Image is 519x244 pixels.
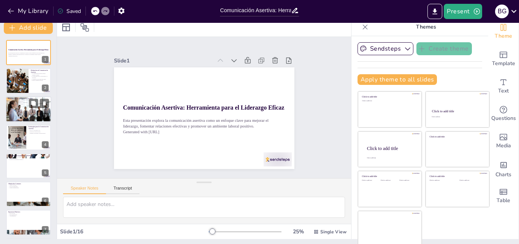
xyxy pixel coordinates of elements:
[120,86,263,172] p: Generated with [URL]
[492,59,515,68] span: Template
[8,99,49,100] p: Mejora la confianza entre los miembros del equipo.
[8,102,49,104] p: Fomenta relaciones saludables y productivas.
[8,211,49,213] p: Ejercicios Prácticos
[123,76,269,167] p: Esta presentación explora la comunicación asertiva como un enfoque clave para mejorar el liderazg...
[362,100,416,102] div: Click to add text
[497,196,510,205] span: Table
[42,198,49,204] div: 6
[488,100,519,128] div: Get real-time input from your audience
[42,85,49,91] div: 2
[488,18,519,45] div: Change the overall theme
[8,186,49,187] p: Falta de habilidades.
[362,96,416,98] div: Click to add title
[8,214,49,215] p: Retroalimentación.
[399,180,416,182] div: Click to add text
[358,74,437,85] button: Apply theme to all slides
[8,213,49,214] p: Role-playing.
[8,97,49,100] p: Beneficios de la Comunicación Asertiva
[8,53,49,55] p: Esta presentación explora la comunicación asertiva como un enfoque clave para mejorar el liderazg...
[8,49,49,51] strong: Comunicación Asertiva: Herramienta para el Liderazgo Eficaz
[491,114,516,123] span: Questions
[4,22,53,34] button: Add slide
[495,5,509,18] div: B G
[60,228,209,235] div: Slide 1 / 16
[381,180,398,182] div: Click to add text
[488,155,519,182] div: Add charts and graphs
[8,103,49,105] p: Facilita la resolución de conflictos.
[42,56,49,63] div: 1
[6,96,51,122] div: 3
[31,69,49,73] p: Definición de Comunicación Asertiva
[28,132,49,134] p: Mantener un lenguaje corporal positivo.
[28,126,49,130] p: Estrategias para la Comunicación Asertiva
[6,182,51,207] div: 6
[80,23,89,32] span: Position
[8,215,49,217] p: Autoafirmación.
[6,40,51,65] div: 1
[289,228,307,235] div: 25 %
[8,55,49,57] p: Generated with [URL]
[362,180,379,182] div: Click to add text
[495,32,512,40] span: Theme
[496,142,511,150] span: Media
[31,73,49,75] p: La comunicación asertiva implica claridad y respeto.
[371,18,481,36] p: Themes
[358,42,413,55] button: Sendsteps
[8,158,49,159] p: Motiva a su equipo.
[6,5,52,17] button: My Library
[8,156,49,158] p: Inspira confianza en el equipo.
[488,182,519,210] div: Add a table
[427,4,442,19] button: Export to PowerPoint
[29,99,38,108] button: Duplicate Slide
[28,130,49,131] p: Usar "yo" en lugar de "tú".
[42,226,49,233] div: 7
[31,78,49,80] p: Contribuye a relaciones más sanas.
[6,125,51,150] div: 4
[6,210,51,235] div: 7
[498,87,509,95] span: Text
[362,175,416,178] div: Click to add title
[488,128,519,155] div: Add images, graphics, shapes or video
[6,68,51,93] div: 2
[367,145,416,151] div: Click to add title
[495,4,509,19] button: B G
[430,180,454,182] div: Click to add text
[488,73,519,100] div: Add text boxes
[42,113,49,120] div: 3
[8,183,49,185] p: Obstáculos Comunes
[320,229,347,235] span: Single View
[57,8,81,15] div: Saved
[432,109,483,113] div: Click to add title
[147,19,236,74] div: Slide 1
[8,100,49,102] p: Reduce el estrés y evita conflictos.
[430,135,484,138] div: Click to add title
[106,186,140,194] button: Transcript
[488,45,519,73] div: Add ready made slides
[416,42,472,55] button: Create theme
[459,180,483,182] div: Click to add text
[31,75,49,78] p: La asertividad evita la agresividad y la pasividad.
[132,64,275,151] strong: Comunicación Asertiva: Herramienta para el Liderazgo Eficaz
[444,4,482,19] button: Present
[40,99,49,108] button: Delete Slide
[220,5,291,16] input: Insert title
[31,80,49,81] p: Mejora el ambiente laboral.
[8,159,49,160] p: Facilita la resolución de conflictos.
[432,116,482,118] div: Click to add text
[28,131,49,133] p: Practicar la escucha activa.
[63,186,106,194] button: Speaker Notes
[430,175,484,178] div: Click to add title
[8,184,49,186] p: Miedo al rechazo.
[8,187,49,189] p: Cultura organizacional.
[8,154,49,156] p: Comunicación Asertiva en el Liderazgo
[42,169,49,176] div: 5
[42,141,49,148] div: 4
[495,171,511,179] span: Charts
[6,153,51,179] div: 5
[60,21,72,33] div: Layout
[367,157,415,159] div: Click to add body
